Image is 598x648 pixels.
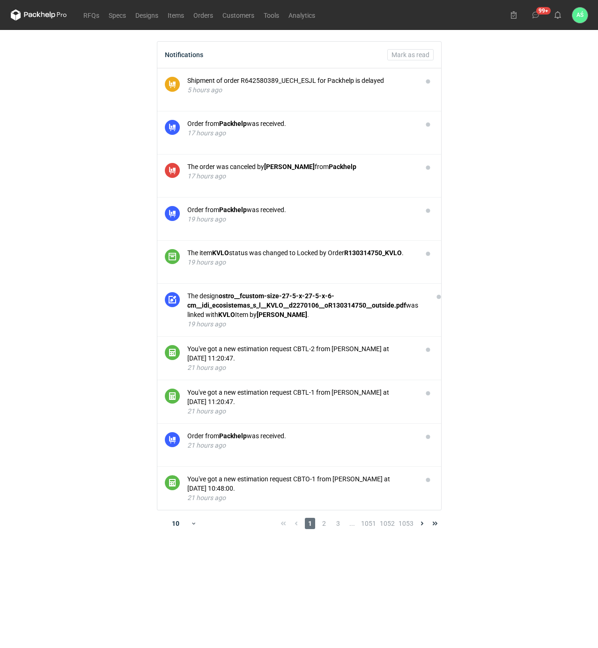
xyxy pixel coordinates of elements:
span: 1 [305,518,315,529]
a: Customers [218,9,259,21]
a: Specs [104,9,131,21]
span: 2 [319,518,329,529]
div: 19 hours ago [187,258,415,267]
strong: Packhelp [329,163,356,170]
button: You've got a new estimation request CBTO-1 from [PERSON_NAME] at [DATE] 10:48:00.21 hours ago [187,474,415,502]
strong: Packhelp [219,206,247,214]
div: You've got a new estimation request CBTL-2 from [PERSON_NAME] at [DATE] 11:20:47. [187,344,415,363]
span: 1051 [361,518,376,529]
strong: KVLO [218,311,235,318]
div: 21 hours ago [187,406,415,416]
a: Designs [131,9,163,21]
strong: Packhelp [219,120,247,127]
button: The designostro__fcustom-size-27-5-x-27-5-x-6-cm__idi_ecosistemas_s_l__KVLO__d2270106__oR13031475... [187,291,426,329]
button: Order fromPackhelpwas received.21 hours ago [187,431,415,450]
strong: R130314750_KVLO [344,249,402,257]
div: 19 hours ago [187,214,415,224]
button: The order was canceled by[PERSON_NAME]fromPackhelp17 hours ago [187,162,415,181]
button: You've got a new estimation request CBTL-2 from [PERSON_NAME] at [DATE] 11:20:47.21 hours ago [187,344,415,372]
strong: Packhelp [219,432,247,440]
div: 21 hours ago [187,363,415,372]
div: Order from was received. [187,205,415,214]
a: RFQs [79,9,104,21]
div: Notifications [165,51,203,59]
a: Tools [259,9,284,21]
div: The order was canceled by from [187,162,415,171]
span: 1052 [380,518,395,529]
a: Items [163,9,189,21]
svg: Packhelp Pro [11,9,67,21]
div: Adrian Świerżewski [572,7,588,23]
div: You've got a new estimation request CBTL-1 from [PERSON_NAME] at [DATE] 11:20:47. [187,388,415,406]
button: 99+ [528,7,543,22]
div: Shipment of order R642580389_UECH_ESJL for Packhelp is delayed [187,76,415,85]
span: Mark as read [391,52,429,58]
div: You've got a new estimation request CBTO-1 from [PERSON_NAME] at [DATE] 10:48:00. [187,474,415,493]
strong: [PERSON_NAME] [257,311,307,318]
div: 19 hours ago [187,319,426,329]
a: Analytics [284,9,320,21]
strong: KVLO [212,249,229,257]
button: Mark as read [387,49,434,60]
div: 21 hours ago [187,441,415,450]
a: Orders [189,9,218,21]
div: 10 [161,517,191,530]
button: Order fromPackhelpwas received.19 hours ago [187,205,415,224]
div: 17 hours ago [187,128,415,138]
span: 3 [333,518,343,529]
div: Order from was received. [187,119,415,128]
span: ... [347,518,357,529]
button: You've got a new estimation request CBTL-1 from [PERSON_NAME] at [DATE] 11:20:47.21 hours ago [187,388,415,416]
button: Shipment of order R642580389_UECH_ESJL for Packhelp is delayed5 hours ago [187,76,415,95]
span: 1053 [399,518,413,529]
strong: ostro__fcustom-size-27-5-x-27-5-x-6-cm__idi_ecosistemas_s_l__KVLO__d2270106__oR130314750__outside... [187,292,406,309]
button: Order fromPackhelpwas received.17 hours ago [187,119,415,138]
div: 17 hours ago [187,171,415,181]
button: The itemKVLOstatus was changed to Locked by OrderR130314750_KVLO.19 hours ago [187,248,415,267]
div: 5 hours ago [187,85,415,95]
button: AŚ [572,7,588,23]
div: Order from was received. [187,431,415,441]
div: 21 hours ago [187,493,415,502]
strong: [PERSON_NAME] [264,163,315,170]
div: The design was linked with Item by . [187,291,426,319]
div: The item status was changed to Locked by Order . [187,248,415,258]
